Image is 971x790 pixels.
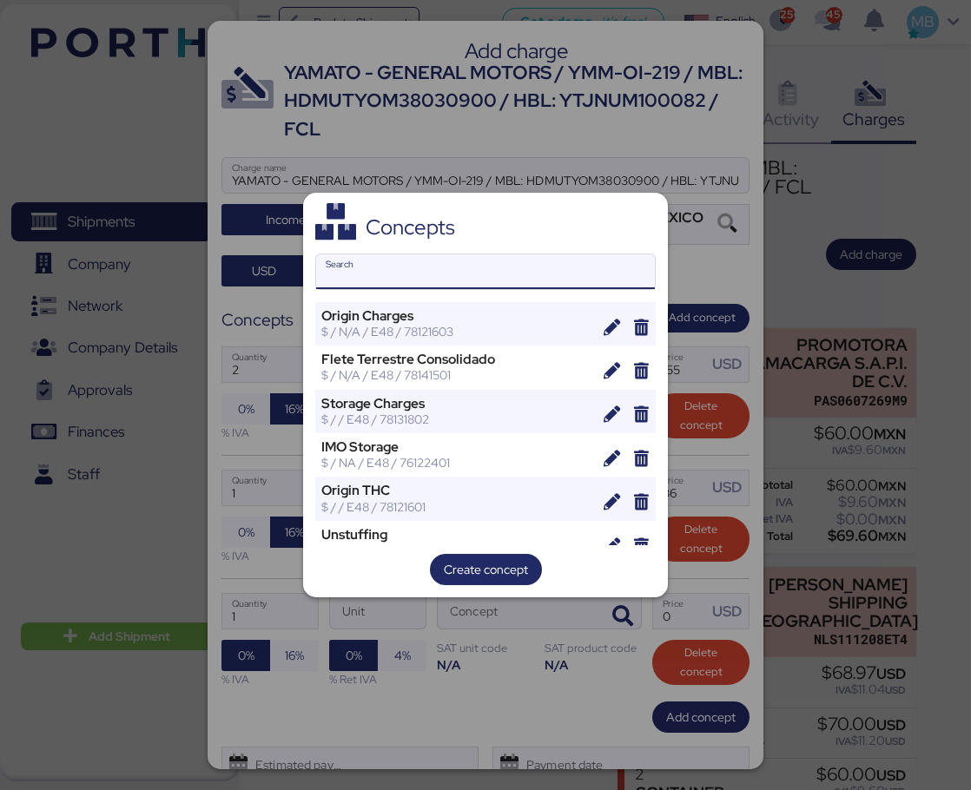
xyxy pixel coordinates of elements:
[321,352,591,367] div: Flete Terrestre Consolidado
[321,483,591,498] div: Origin THC
[321,439,591,455] div: IMO Storage
[321,411,591,427] div: $ / / E48 / 78131802
[321,543,591,558] div: $ / T/CBM / E48 / 78131802
[321,455,591,471] div: $ / NA / E48 / 76122401
[321,499,591,515] div: $ / / E48 / 78121601
[321,324,591,339] div: $ / N/A / E48 / 78121603
[316,254,655,289] input: Search
[321,308,591,324] div: Origin Charges
[444,559,528,580] span: Create concept
[366,220,455,235] div: Concepts
[430,554,542,585] button: Create concept
[321,396,591,411] div: Storage Charges
[321,527,591,543] div: Unstuffing
[321,367,591,383] div: $ / N/A / E48 / 78141501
